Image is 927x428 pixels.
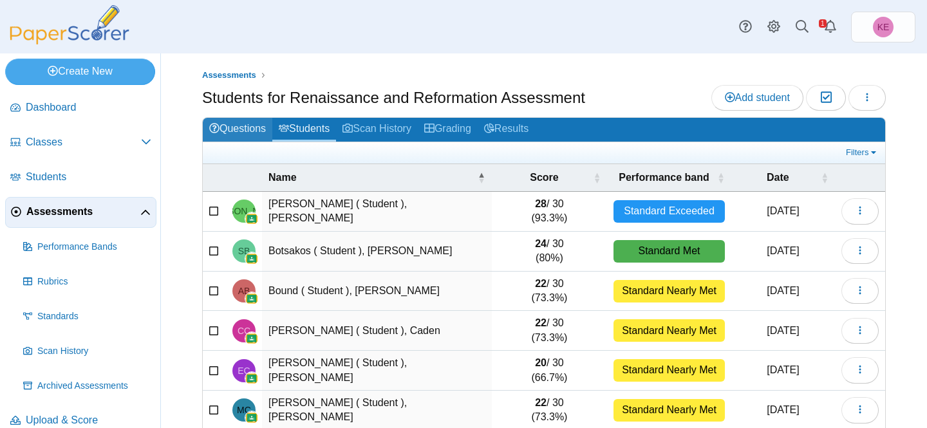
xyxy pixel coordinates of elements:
[237,405,251,414] span: Matteo Campos ( Student )
[203,118,272,142] a: Questions
[478,118,535,142] a: Results
[262,232,492,272] td: Botsakos ( Student ), [PERSON_NAME]
[336,118,418,142] a: Scan History
[821,171,829,184] span: Date : Activate to sort
[262,272,492,312] td: Bound ( Student ), [PERSON_NAME]
[535,198,547,209] b: 28
[202,70,256,80] span: Assessments
[725,92,790,103] span: Add student
[535,397,547,408] b: 22
[593,171,601,184] span: Score : Activate to sort
[535,278,547,289] b: 22
[268,171,475,185] span: Name
[18,266,156,297] a: Rubrics
[738,171,818,185] span: Date
[767,205,799,216] time: Sep 29, 2025 at 7:56 AM
[26,170,151,184] span: Students
[262,351,492,391] td: [PERSON_NAME] ( Student ), [PERSON_NAME]
[711,85,803,111] a: Add student
[418,118,478,142] a: Grading
[202,87,585,109] h1: Students for Renaissance and Reformation Assessment
[262,192,492,232] td: [PERSON_NAME] ( Student ), [PERSON_NAME]
[816,13,845,41] a: Alerts
[613,240,725,263] div: Standard Met
[37,310,151,323] span: Standards
[843,146,882,159] a: Filters
[262,311,492,351] td: [PERSON_NAME] ( Student ), Caden
[18,301,156,332] a: Standards
[535,238,547,249] b: 24
[613,399,725,422] div: Standard Nearly Met
[5,127,156,158] a: Classes
[245,292,258,305] img: googleClassroom-logo.png
[767,364,799,375] time: Sep 29, 2025 at 11:11 AM
[238,247,250,256] span: Sophie Botsakos ( Student )
[26,100,151,115] span: Dashboard
[199,68,259,84] a: Assessments
[767,325,799,336] time: Sep 29, 2025 at 8:00 AM
[613,200,725,223] div: Standard Exceeded
[18,232,156,263] a: Performance Bands
[5,162,156,193] a: Students
[613,280,725,302] div: Standard Nearly Met
[873,17,894,37] span: Kimberly Evans
[26,135,141,149] span: Classes
[498,171,591,185] span: Score
[18,371,156,402] a: Archived Assessments
[535,317,547,328] b: 22
[37,275,151,288] span: Rubrics
[245,372,258,385] img: googleClassroom-logo.png
[767,245,799,256] time: Sep 29, 2025 at 8:00 AM
[767,404,799,415] time: Sep 29, 2025 at 11:11 AM
[245,212,258,225] img: googleClassroom-logo.png
[613,359,725,382] div: Standard Nearly Met
[767,285,799,296] time: Oct 1, 2025 at 8:44 AM
[37,241,151,254] span: Performance Bands
[37,380,151,393] span: Archived Assessments
[492,272,608,312] td: / 30 (73.3%)
[5,35,134,46] a: PaperScorer
[877,23,890,32] span: Kimberly Evans
[492,232,608,272] td: / 30 (80%)
[245,411,258,424] img: googleClassroom-logo.png
[492,311,608,351] td: / 30 (73.3%)
[5,93,156,124] a: Dashboard
[613,319,725,342] div: Standard Nearly Met
[272,118,336,142] a: Students
[18,336,156,367] a: Scan History
[492,351,608,391] td: / 30 (66.7%)
[613,171,715,185] span: Performance band
[492,192,608,232] td: / 30 (93.3%)
[207,207,281,216] span: Julianna Andreola ( Student )
[5,5,134,44] img: PaperScorer
[238,366,250,375] span: Emma Callahan ( Student )
[5,59,155,84] a: Create New
[26,413,151,427] span: Upload & Score
[245,252,258,265] img: googleClassroom-logo.png
[26,205,140,219] span: Assessments
[717,171,725,184] span: Performance band : Activate to sort
[238,286,250,295] span: Arline Bound ( Student )
[238,326,250,335] span: Caden Calderon ( Student )
[5,197,156,228] a: Assessments
[535,357,547,368] b: 20
[245,332,258,345] img: googleClassroom-logo.png
[851,12,915,42] a: Kimberly Evans
[478,171,485,184] span: Name : Activate to invert sorting
[37,345,151,358] span: Scan History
